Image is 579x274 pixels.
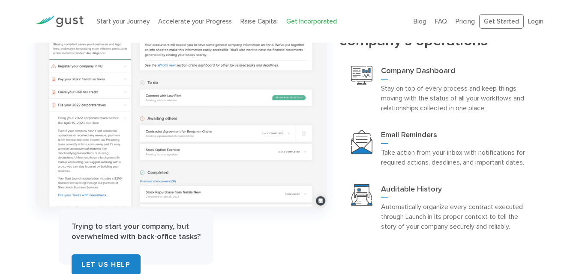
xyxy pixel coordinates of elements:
[14,22,21,29] img: website_grey.svg
[85,50,92,56] img: tab_keywords_by_traffic_grey.svg
[381,66,532,80] h3: Company Dashboard
[22,22,94,29] div: Domain: [DOMAIN_NAME]
[479,14,524,29] a: Get Started
[95,50,144,56] div: Keywords by Traffic
[33,50,77,56] div: Domain Overview
[286,18,337,25] a: Get Incorporated
[72,222,189,231] strong: Trying to start your company, but
[96,18,150,25] a: Start your Journey
[72,232,201,241] strong: overwhelmed with back-office tasks?
[435,18,447,25] a: FAQ
[36,16,84,27] img: Gust Logo
[381,130,532,144] h3: Email Reminders
[351,66,372,85] img: Company
[351,184,372,206] img: Audit
[381,202,532,231] p: Automatically organize every contract executed through Launch in its proper context to tell the s...
[414,18,426,25] a: Blog
[456,18,475,25] a: Pricing
[240,18,278,25] a: Raise Capital
[381,147,532,167] p: Take action from your inbox with notifications for required actions, deadlines, and important dates.
[528,18,543,25] a: Login
[158,18,232,25] a: Accelerate your Progress
[24,14,42,21] div: v 4.0.25
[14,14,21,21] img: logo_orange.svg
[23,50,30,56] img: tab_domain_overview_orange.svg
[381,83,532,113] p: Stay on top of every process and keep things moving with the status of all your workflows and rel...
[381,184,532,198] h3: Auditable History
[351,130,372,154] img: Email
[339,15,544,49] h2: Stay with your company’s operations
